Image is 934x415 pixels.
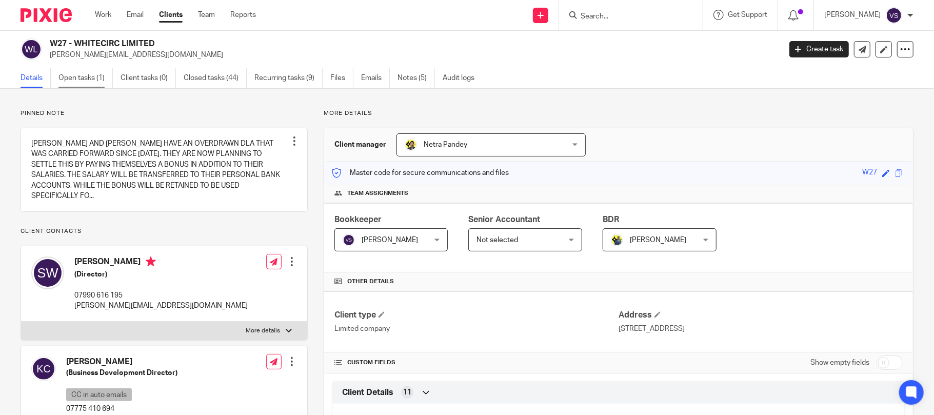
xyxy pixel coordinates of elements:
span: [PERSON_NAME] [630,236,686,244]
p: More details [246,327,281,335]
a: Create task [789,41,849,57]
span: 11 [403,387,411,398]
a: Team [198,10,215,20]
a: Audit logs [443,68,482,88]
span: Team assignments [347,189,408,197]
span: [PERSON_NAME] [362,236,418,244]
img: svg%3E [21,38,42,60]
a: Open tasks (1) [58,68,113,88]
a: Recurring tasks (9) [254,68,323,88]
span: Client Details [342,387,393,398]
img: svg%3E [343,234,355,246]
div: W27 [862,167,877,179]
h4: Client type [334,310,619,321]
a: Details [21,68,51,88]
span: Get Support [728,11,767,18]
a: Closed tasks (44) [184,68,247,88]
span: Senior Accountant [468,215,540,224]
p: [PERSON_NAME] [824,10,881,20]
a: Email [127,10,144,20]
h3: Client manager [334,140,386,150]
span: Bookkeeper [334,215,382,224]
img: svg%3E [886,7,902,24]
span: Not selected [476,236,518,244]
a: Client tasks (0) [121,68,176,88]
h5: (Business Development Director) [66,368,240,378]
p: 07990 616 195 [74,290,248,301]
p: Limited company [334,324,619,334]
span: BDR [603,215,619,224]
p: CC in auto emails [66,388,132,401]
p: [STREET_ADDRESS] [619,324,903,334]
p: Pinned note [21,109,308,117]
img: svg%3E [31,256,64,289]
img: Netra-New-Starbridge-Yellow.jpg [405,139,417,151]
span: Other details [347,278,394,286]
a: Files [330,68,353,88]
h4: [PERSON_NAME] [74,256,248,269]
h4: Address [619,310,903,321]
input: Search [580,12,672,22]
p: [PERSON_NAME][EMAIL_ADDRESS][DOMAIN_NAME] [50,50,774,60]
img: Pixie [21,8,72,22]
p: Client contacts [21,227,308,235]
a: Emails [361,68,390,88]
a: Notes (5) [398,68,435,88]
a: Work [95,10,111,20]
h4: CUSTOM FIELDS [334,359,619,367]
i: Primary [146,256,156,267]
a: Reports [230,10,256,20]
p: More details [324,109,913,117]
img: Dennis-Starbridge.jpg [611,234,623,246]
a: Clients [159,10,183,20]
span: Netra Pandey [424,141,467,148]
img: svg%3E [31,357,56,381]
p: 07775 410 694 [66,404,240,414]
h2: W27 - WHITECIRC LIMITED [50,38,629,49]
p: [PERSON_NAME][EMAIL_ADDRESS][DOMAIN_NAME] [74,301,248,311]
p: Master code for secure communications and files [332,168,509,178]
h5: (Director) [74,269,248,280]
label: Show empty fields [810,358,869,368]
h4: [PERSON_NAME] [66,357,240,367]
